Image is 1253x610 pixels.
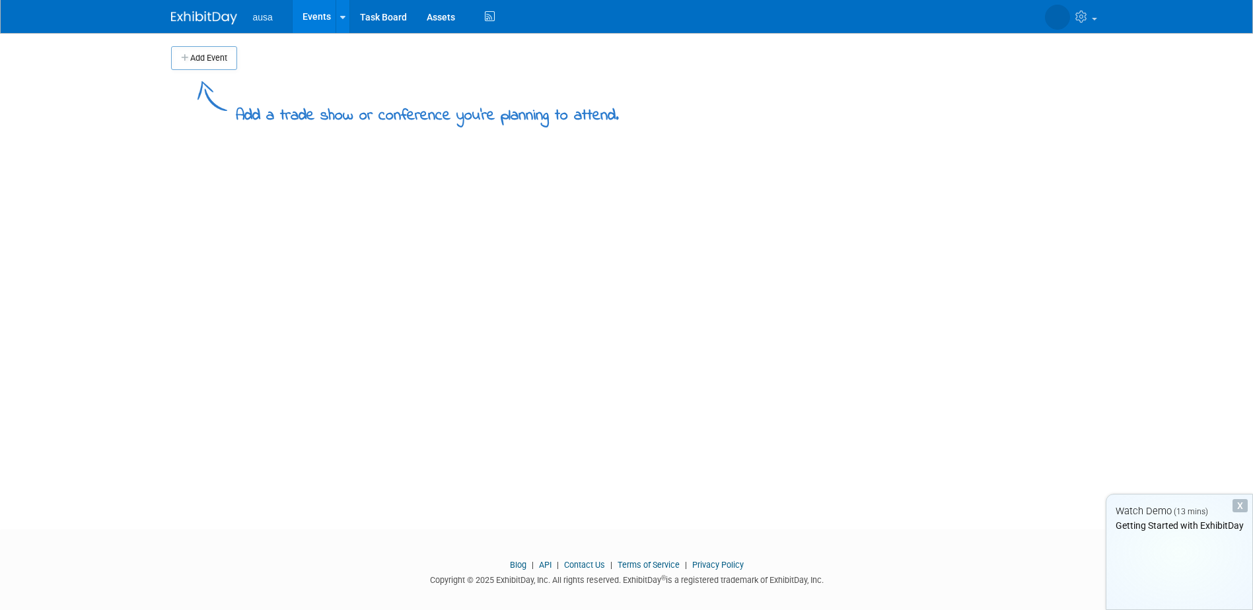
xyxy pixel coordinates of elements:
[510,560,526,570] a: Blog
[618,560,680,570] a: Terms of Service
[171,11,237,24] img: ExhibitDay
[1174,507,1208,516] span: (13 mins)
[1106,519,1252,532] div: Getting Started with ExhibitDay
[682,560,690,570] span: |
[607,560,616,570] span: |
[171,46,237,70] button: Add Event
[661,574,666,582] sup: ®
[564,560,605,570] a: Contact Us
[236,95,619,127] div: Add a trade show or conference you're planning to attend.
[528,560,537,570] span: |
[539,560,552,570] a: API
[1045,5,1070,30] img: vi berisic
[554,560,562,570] span: |
[692,560,744,570] a: Privacy Policy
[1106,504,1252,518] div: Watch Demo
[1233,499,1248,512] div: Dismiss
[253,12,273,22] span: ausa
